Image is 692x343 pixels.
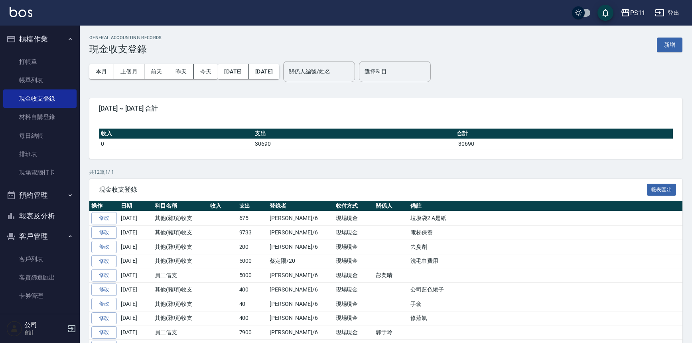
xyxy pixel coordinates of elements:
[647,184,676,196] button: 報表匯出
[89,201,119,211] th: 操作
[91,255,117,268] a: 修改
[119,254,153,268] td: [DATE]
[153,311,208,325] td: 其他(雜項)收支
[119,283,153,297] td: [DATE]
[99,139,253,149] td: 0
[408,254,682,268] td: 洗毛巾費用
[91,326,117,339] a: 修改
[3,226,77,247] button: 客戶管理
[153,283,208,297] td: 其他(雜項)收支
[3,108,77,126] a: 材料自購登錄
[99,186,647,194] span: 現金收支登錄
[408,226,682,240] td: 電梯保養
[3,145,77,163] a: 排班表
[237,201,268,211] th: 支出
[208,201,237,211] th: 收入
[617,5,649,21] button: PS11
[144,64,169,79] button: 前天
[91,284,117,296] a: 修改
[268,226,333,240] td: [PERSON_NAME]/6
[3,268,77,287] a: 客資篩選匯出
[253,129,455,139] th: 支出
[334,297,374,311] td: 現場現金
[89,64,114,79] button: 本月
[455,139,673,149] td: -30690
[268,211,333,226] td: [PERSON_NAME]/6
[334,240,374,254] td: 現場現金
[630,8,645,18] div: PS11
[3,250,77,268] a: 客戶列表
[268,325,333,340] td: [PERSON_NAME]/6
[153,226,208,240] td: 其他(雜項)收支
[91,241,117,253] a: 修改
[119,297,153,311] td: [DATE]
[652,6,682,20] button: 登出
[10,7,32,17] img: Logo
[3,309,77,329] button: 行銷工具
[268,283,333,297] td: [PERSON_NAME]/6
[3,89,77,108] a: 現金收支登錄
[237,268,268,283] td: 5000
[3,127,77,145] a: 每日結帳
[119,211,153,226] td: [DATE]
[3,185,77,206] button: 預約管理
[194,64,218,79] button: 今天
[237,297,268,311] td: 40
[89,44,162,55] h3: 現金收支登錄
[237,311,268,325] td: 400
[3,29,77,50] button: 櫃檯作業
[647,185,676,193] a: 報表匯出
[119,325,153,340] td: [DATE]
[268,201,333,211] th: 登錄者
[268,240,333,254] td: [PERSON_NAME]/6
[3,163,77,182] a: 現場電腦打卡
[3,287,77,305] a: 卡券管理
[91,212,117,224] a: 修改
[99,105,673,113] span: [DATE] ~ [DATE] 合計
[3,71,77,89] a: 帳單列表
[91,226,117,239] a: 修改
[119,240,153,254] td: [DATE]
[268,311,333,325] td: [PERSON_NAME]/6
[91,312,117,325] a: 修改
[334,325,374,340] td: 現場現金
[334,211,374,226] td: 現場現金
[114,64,144,79] button: 上個月
[408,211,682,226] td: 垃圾袋2 A是紙
[119,268,153,283] td: [DATE]
[153,211,208,226] td: 其他(雜項)收支
[374,325,408,340] td: 郭于玲
[119,201,153,211] th: 日期
[218,64,248,79] button: [DATE]
[24,329,65,336] p: 會計
[657,41,682,48] a: 新增
[6,321,22,337] img: Person
[3,53,77,71] a: 打帳單
[119,226,153,240] td: [DATE]
[169,64,194,79] button: 昨天
[153,240,208,254] td: 其他(雜項)收支
[597,5,613,21] button: save
[408,297,682,311] td: 手套
[91,298,117,310] a: 修改
[3,206,77,226] button: 報表及分析
[408,240,682,254] td: 去臭劑
[91,269,117,282] a: 修改
[268,297,333,311] td: [PERSON_NAME]/6
[153,201,208,211] th: 科目名稱
[237,226,268,240] td: 9733
[119,311,153,325] td: [DATE]
[89,35,162,40] h2: GENERAL ACCOUNTING RECORDS
[237,211,268,226] td: 675
[334,283,374,297] td: 現場現金
[268,268,333,283] td: [PERSON_NAME]/6
[334,201,374,211] th: 收付方式
[455,129,673,139] th: 合計
[657,38,682,52] button: 新增
[334,254,374,268] td: 現場現金
[153,254,208,268] td: 其他(雜項)收支
[374,201,408,211] th: 關係人
[334,268,374,283] td: 現場現金
[153,325,208,340] td: 員工借支
[237,325,268,340] td: 7900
